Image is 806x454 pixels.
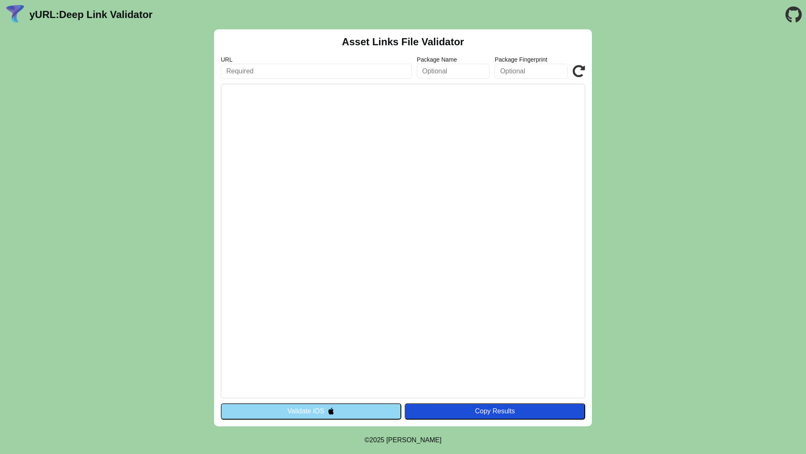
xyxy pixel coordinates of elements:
label: Package Name [417,56,490,63]
input: Optional [495,64,568,79]
img: appleIcon.svg [327,407,335,415]
div: Copy Results [409,407,581,415]
span: 2025 [369,436,385,444]
footer: © [364,426,441,454]
input: Required [221,64,412,79]
button: Validate iOS [221,403,401,419]
a: yURL:Deep Link Validator [29,9,152,21]
label: Package Fingerprint [495,56,568,63]
img: yURL Logo [4,4,26,26]
h2: Asset Links File Validator [342,36,464,48]
label: URL [221,56,412,63]
input: Optional [417,64,490,79]
button: Copy Results [405,403,585,419]
a: Michael Ibragimchayev's Personal Site [386,436,442,444]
